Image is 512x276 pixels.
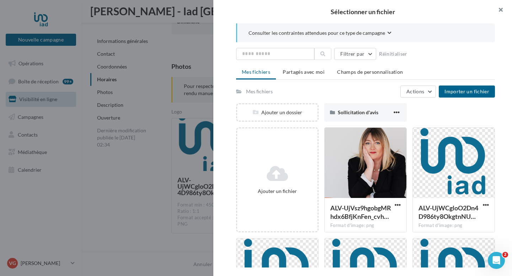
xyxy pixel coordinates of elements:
[283,69,325,75] span: Partagés avec moi
[237,109,318,116] div: Ajouter un dossier
[502,252,508,258] span: 2
[27,14,124,29] div: Vous pouvez choisir de payer par ou par .
[27,109,59,123] a: Ajouter
[13,184,129,195] div: 4Connectez votre compte Meta
[488,252,505,269] iframe: Intercom live chat
[27,160,121,174] div: Vérifiez vos champs de personnalisation
[27,37,124,51] div: 👉 Attention, votre choix impactera le délai de diffusion de votre campagne :
[334,48,376,60] button: Filtrer par
[27,138,100,145] button: Marquer comme terminée
[330,222,401,229] div: Format d'image: png
[400,85,436,98] button: Actions
[13,157,129,174] div: 3Vérifiez vos champs de personnalisation
[27,59,124,74] div: - diffusion sous 24 à 48h ouvrés
[36,22,76,28] b: carte bancaire
[125,3,138,16] div: Fermer
[27,81,124,96] div: - I diffusion sous 7 à 10 jours ouvrés selon les délais bancaires
[225,9,501,15] h2: Sélectionner un fichier
[337,69,403,75] span: Champs de personnalisation
[249,29,391,38] button: Consulter les contraintes attendues pour ce type de campagne
[44,67,85,73] b: (recommandé)
[92,22,106,28] b: IBAN
[246,88,273,95] div: Mes fichiers
[376,50,410,58] button: Réinitialiser
[439,85,495,98] button: Importer un fichier
[330,204,391,220] span: ALV-UjVsz9hgobgMRhdx6BfjKnFen_cvh2nnpYdLwd-NNQ37T1qi01UN
[13,211,129,222] div: 5Lancez une campagne publicitaire
[27,104,124,123] div: Ajouter
[29,60,40,65] b: CB :
[27,187,121,194] div: Connectez votre compte Meta
[444,88,489,94] span: Importer un fichier
[5,3,18,16] button: go back
[418,204,478,220] span: ALV-UjWCgloO2Dn4D986ty8OkgtnNUO3pNtNyNqdSK3r3qeFYv4LMsDl
[338,109,378,115] span: Sollicitation d'avis
[418,222,489,229] div: Format d'image: png
[240,188,315,195] div: Ajouter un fichier
[27,214,121,221] div: Lancez une campagne publicitaire
[32,82,48,88] b: BAN :
[249,29,385,37] span: Consulter les contraintes attendues pour ce type de campagne
[242,69,270,75] span: Mes fichiers
[406,88,424,94] span: Actions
